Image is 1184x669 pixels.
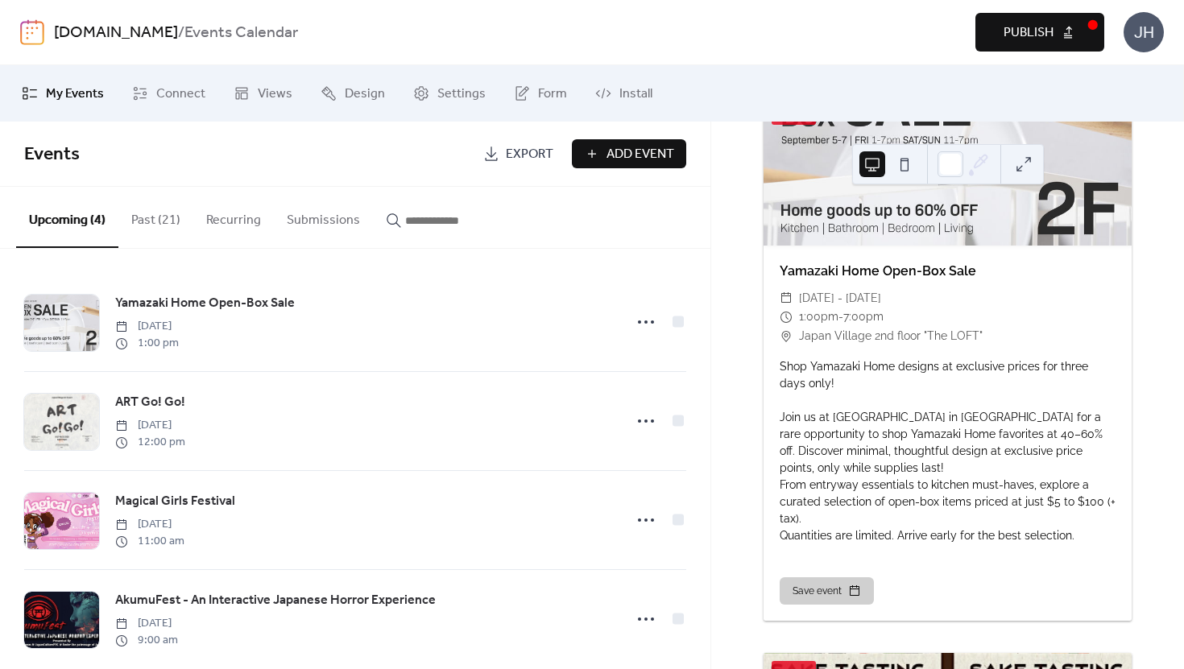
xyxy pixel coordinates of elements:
[502,72,579,115] a: Form
[799,308,838,327] span: 1:00pm
[401,72,498,115] a: Settings
[799,289,881,308] span: [DATE] - [DATE]
[120,72,217,115] a: Connect
[118,187,193,246] button: Past (21)
[975,13,1104,52] button: Publish
[1124,12,1164,52] div: JH
[471,139,565,168] a: Export
[115,393,185,412] span: ART Go! Go!
[115,417,185,434] span: [DATE]
[115,294,295,313] span: Yamazaki Home Open-Box Sale
[258,85,292,104] span: Views
[115,491,235,512] a: Magical Girls Festival
[572,139,686,168] button: Add Event
[780,308,793,327] div: ​
[115,392,185,413] a: ART Go! Go!
[780,289,793,308] div: ​
[506,145,553,164] span: Export
[764,262,1132,281] div: Yamazaki Home Open-Box Sale
[46,85,104,104] span: My Events
[780,577,874,605] button: Save event
[583,72,664,115] a: Install
[1004,23,1054,43] span: Publish
[10,72,116,115] a: My Events
[115,318,179,335] span: [DATE]
[115,591,436,610] span: AkumuFest - An Interactive Japanese Horror Experience
[606,145,674,164] span: Add Event
[308,72,397,115] a: Design
[115,533,184,550] span: 11:00 am
[538,85,567,104] span: Form
[799,327,983,346] span: Japan Village 2nd floor "The LOFT"
[780,327,793,346] div: ​
[115,516,184,533] span: [DATE]
[20,19,44,45] img: logo
[115,293,295,314] a: Yamazaki Home Open-Box Sale
[838,308,843,327] span: -
[178,18,184,48] b: /
[115,615,178,632] span: [DATE]
[115,335,179,352] span: 1:00 pm
[193,187,274,246] button: Recurring
[221,72,304,115] a: Views
[345,85,385,104] span: Design
[115,590,436,611] a: AkumuFest - An Interactive Japanese Horror Experience
[184,18,298,48] b: Events Calendar
[843,308,884,327] span: 7:00pm
[619,85,652,104] span: Install
[274,187,373,246] button: Submissions
[437,85,486,104] span: Settings
[115,492,235,511] span: Magical Girls Festival
[115,632,178,649] span: 9:00 am
[764,358,1132,544] div: Shop Yamazaki Home designs at exclusive prices for three days only! Join us at [GEOGRAPHIC_DATA] ...
[16,187,118,248] button: Upcoming (4)
[24,137,80,172] span: Events
[115,434,185,451] span: 12:00 pm
[156,85,205,104] span: Connect
[54,18,178,48] a: [DOMAIN_NAME]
